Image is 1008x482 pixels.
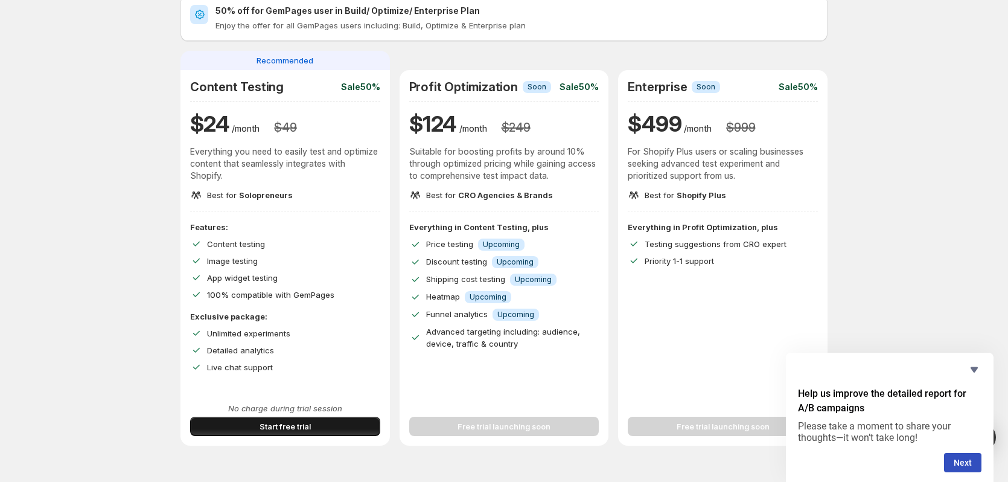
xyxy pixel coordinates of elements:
[497,310,534,320] span: Upcoming
[628,109,681,138] h1: $ 499
[798,387,981,416] h2: Help us improve the detailed report for A/B campaigns
[798,362,981,472] div: Help us improve the detailed report for A/B campaigns
[207,189,293,201] p: Best for
[677,190,726,200] span: Shopify Plus
[645,256,714,266] span: Priority 1-1 support
[779,81,818,93] p: Sale 50%
[190,402,380,414] p: No charge during trial session
[426,292,460,301] span: Heatmap
[190,80,284,94] h2: Content Testing
[628,221,818,233] p: Everything in Profit Optimization, plus
[207,239,265,249] span: Content testing
[426,274,505,284] span: Shipping cost testing
[207,362,273,372] span: Live chat support
[944,453,981,472] button: Next question
[470,292,506,302] span: Upcoming
[426,309,488,319] span: Funnel analytics
[483,240,520,249] span: Upcoming
[645,239,786,249] span: Testing suggestions from CRO expert
[967,362,981,377] button: Hide survey
[697,82,715,92] span: Soon
[515,275,552,284] span: Upcoming
[190,221,380,233] p: Features:
[426,189,553,201] p: Best for
[190,417,380,436] button: Start free trial
[645,189,726,201] p: Best for
[528,82,546,92] span: Soon
[726,120,755,135] h3: $ 999
[232,123,260,135] p: /month
[260,420,311,432] span: Start free trial
[190,146,380,182] p: Everything you need to easily test and optimize content that seamlessly integrates with Shopify.
[628,80,687,94] h2: Enterprise
[502,120,531,135] h3: $ 249
[215,19,818,31] p: Enjoy the offer for all GemPages users including: Build, Optimize & Enterprise plan
[207,345,274,355] span: Detailed analytics
[426,327,580,349] span: Advanced targeting including: audience, device, traffic & country
[409,109,457,138] h1: $ 124
[239,190,293,200] span: Solopreneurs
[207,290,334,300] span: 100% compatible with GemPages
[684,123,712,135] p: /month
[215,5,818,17] h2: 50% off for GemPages user in Build/ Optimize/ Enterprise Plan
[190,109,229,138] h1: $ 24
[274,120,296,135] h3: $ 49
[497,257,534,267] span: Upcoming
[409,146,599,182] p: Suitable for boosting profits by around 10% through optimized pricing while gaining access to com...
[560,81,599,93] p: Sale 50%
[207,329,290,338] span: Unlimited experiments
[409,221,599,233] p: Everything in Content Testing, plus
[458,190,553,200] span: CRO Agencies & Brands
[628,146,818,182] p: For Shopify Plus users or scaling businesses seeking advanced test experiment and prioritized sup...
[207,256,258,266] span: Image testing
[426,257,487,266] span: Discount testing
[798,420,981,443] p: Please take a moment to share your thoughts—it won’t take long!
[207,273,278,283] span: App widget testing
[409,80,518,94] h2: Profit Optimization
[341,81,380,93] p: Sale 50%
[257,54,313,66] span: Recommended
[190,310,380,323] p: Exclusive package:
[459,123,487,135] p: /month
[426,239,473,249] span: Price testing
